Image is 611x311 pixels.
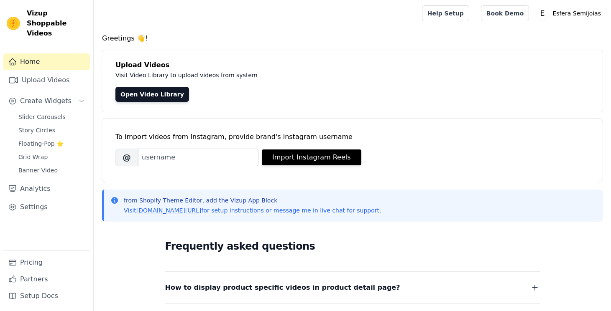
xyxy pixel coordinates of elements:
[124,196,381,205] p: from Shopify Theme Editor, add the Vizup App Block
[540,9,545,18] text: E
[165,282,400,293] span: How to display product specific videos in product detail page?
[115,87,189,102] a: Open Video Library
[549,6,604,21] p: Esfera Semijoias
[3,254,90,271] a: Pricing
[3,93,90,109] button: Create Widgets
[536,6,604,21] button: E Esfera Semijoias
[481,5,529,21] a: Book Demo
[124,206,381,215] p: Visit for setup instructions or message me in live chat for support.
[3,199,90,215] a: Settings
[3,288,90,304] a: Setup Docs
[3,271,90,288] a: Partners
[7,17,20,30] img: Vizup
[20,96,72,106] span: Create Widgets
[115,149,138,166] span: @
[115,60,589,70] h4: Upload Videos
[13,164,90,176] a: Banner Video
[3,53,90,70] a: Home
[13,151,90,163] a: Grid Wrap
[3,180,90,197] a: Analytics
[13,124,90,136] a: Story Circles
[13,138,90,149] a: Floating-Pop ⭐
[18,126,55,134] span: Story Circles
[262,149,361,165] button: Import Instagram Reels
[18,166,58,174] span: Banner Video
[18,113,66,121] span: Slider Carousels
[115,70,490,80] p: Visit Video Library to upload videos from system
[13,111,90,123] a: Slider Carousels
[165,238,540,255] h2: Frequently asked questions
[102,33,603,43] h4: Greetings 👋!
[138,149,258,166] input: username
[115,132,589,142] div: To import videos from Instagram, provide brand's instagram username
[27,8,87,38] span: Vizup Shoppable Videos
[165,282,540,293] button: How to display product specific videos in product detail page?
[422,5,469,21] a: Help Setup
[18,153,48,161] span: Grid Wrap
[18,139,64,148] span: Floating-Pop ⭐
[3,72,90,88] a: Upload Videos
[136,207,202,214] a: [DOMAIN_NAME][URL]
